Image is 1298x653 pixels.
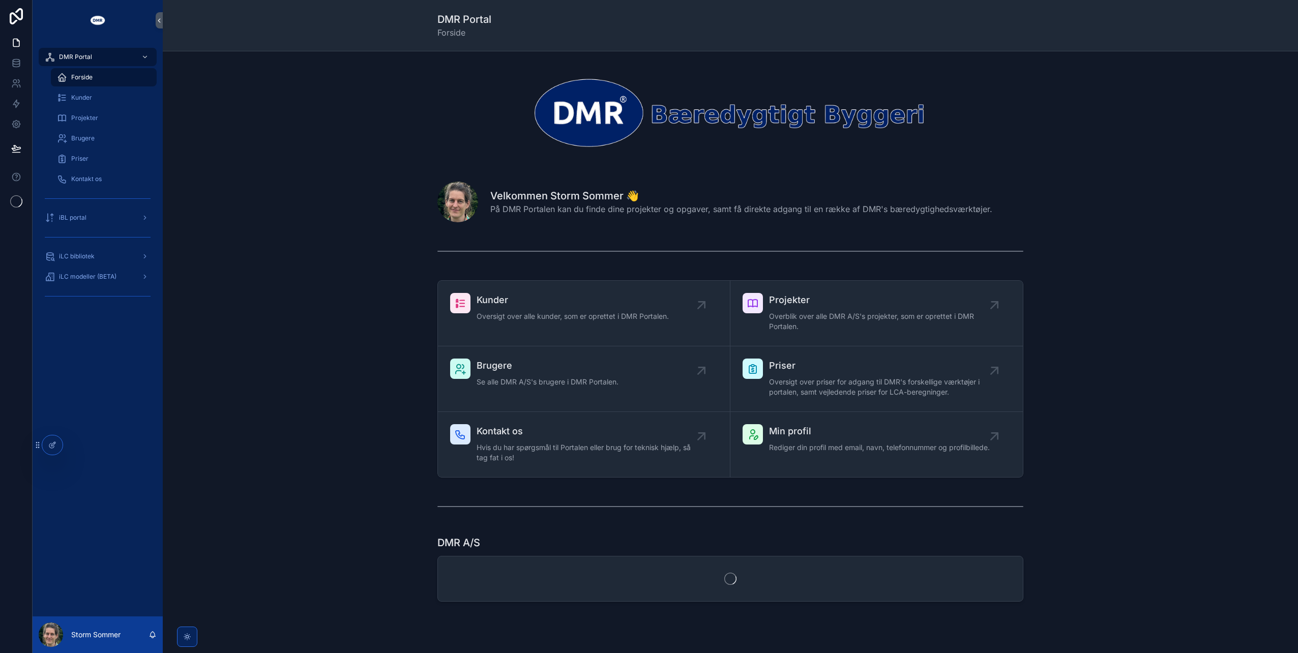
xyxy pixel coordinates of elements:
a: iLC modeller (BETA) [39,268,157,286]
span: Hvis du har spørgsmål til Portalen eller brug for teknisk hjælp, så tag fat i os! [477,442,701,463]
span: Overblik over alle DMR A/S's projekter, som er oprettet i DMR Portalen. [769,311,994,332]
span: Kontakt os [477,424,701,438]
span: iLC modeller (BETA) [59,273,116,281]
span: Brugere [71,134,95,142]
span: Forside [71,73,93,81]
div: scrollable content [33,41,163,317]
h1: DMR A/S [437,536,480,550]
h1: Velkommen Storm Sommer 👋 [490,189,992,203]
span: Min profil [769,424,990,438]
span: Forside [437,26,491,39]
a: iBL portal [39,209,157,227]
h1: DMR Portal [437,12,491,26]
span: Projekter [71,114,98,122]
span: Priser [71,155,88,163]
img: App logo [90,12,106,28]
span: iLC bibliotek [59,252,95,260]
a: PriserOversigt over priser for adgang til DMR's forskellige værktøjer i portalen, samt vejledende... [730,346,1023,412]
span: DMR Portal [59,53,92,61]
a: Brugere [51,129,157,147]
span: Kunder [477,293,669,307]
a: Kunder [51,88,157,107]
p: Storm Sommer [71,630,121,640]
span: Brugere [477,359,618,373]
a: KunderOversigt over alle kunder, som er oprettet i DMR Portalen. [438,281,730,346]
span: Oversigt over priser for adgang til DMR's forskellige værktøjer i portalen, samt vejledende prise... [769,377,994,397]
a: DMR Portal [39,48,157,66]
span: På DMR Portalen kan du finde dine projekter og opgaver, samt få direkte adgang til en række af DM... [490,203,992,215]
a: ProjekterOverblik over alle DMR A/S's projekter, som er oprettet i DMR Portalen. [730,281,1023,346]
a: Kontakt os [51,170,157,188]
a: Min profilRediger din profil med email, navn, telefonnummer og profilbillede. [730,412,1023,477]
img: 30475-dmr_logo_baeredygtigt-byggeri_space-arround---noloco---narrow---transparrent---white-DMR.png [437,76,1023,149]
span: Se alle DMR A/S's brugere i DMR Portalen. [477,377,618,387]
span: Rediger din profil med email, navn, telefonnummer og profilbillede. [769,442,990,453]
a: Projekter [51,109,157,127]
a: Kontakt osHvis du har spørgsmål til Portalen eller brug for teknisk hjælp, så tag fat i os! [438,412,730,477]
span: Oversigt over alle kunder, som er oprettet i DMR Portalen. [477,311,669,321]
span: iBL portal [59,214,86,222]
span: Projekter [769,293,994,307]
a: iLC bibliotek [39,247,157,265]
span: Kunder [71,94,92,102]
a: BrugereSe alle DMR A/S's brugere i DMR Portalen. [438,346,730,412]
a: Priser [51,150,157,168]
a: Forside [51,68,157,86]
span: Kontakt os [71,175,102,183]
span: Priser [769,359,994,373]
